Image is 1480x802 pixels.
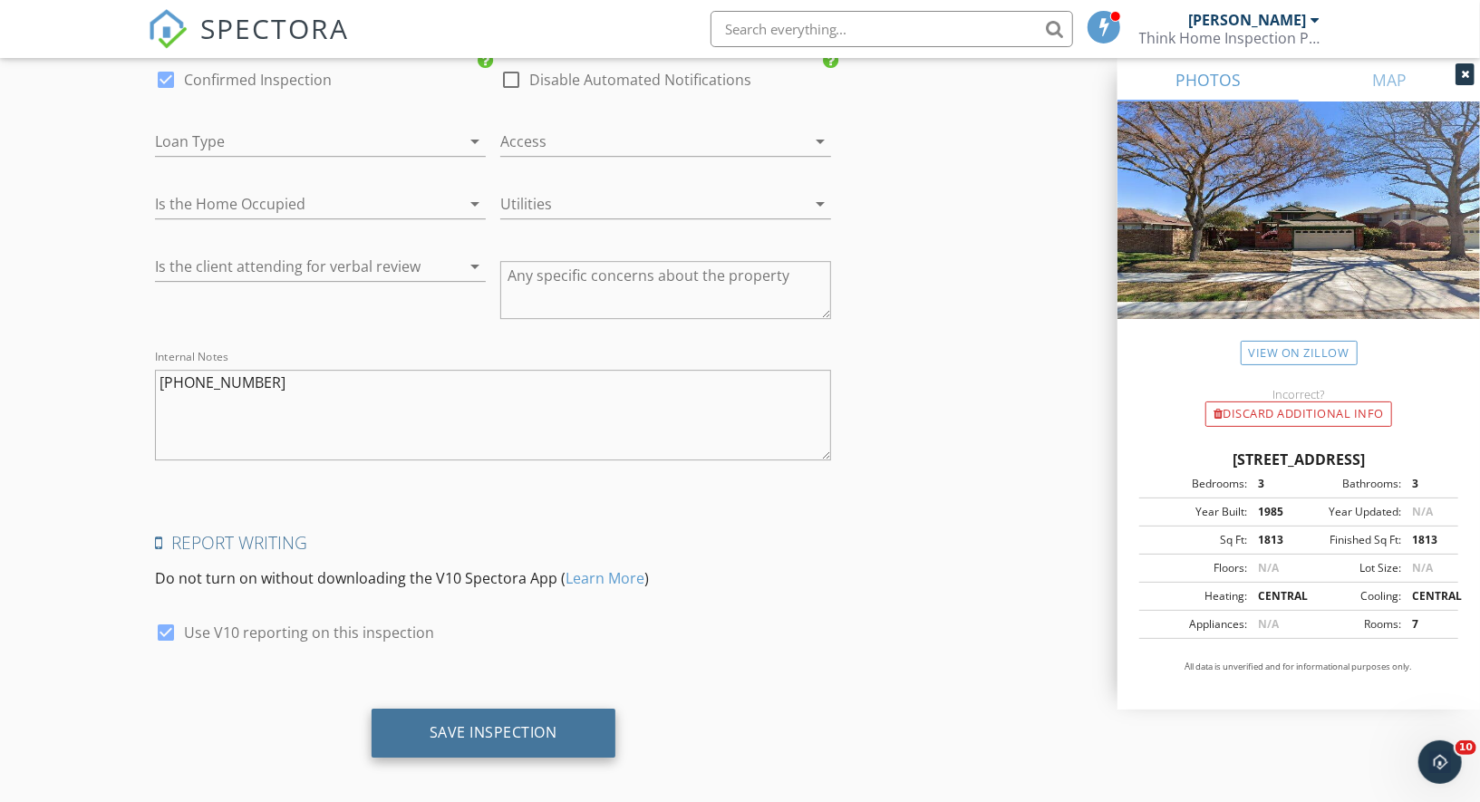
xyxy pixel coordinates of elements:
[1117,101,1480,362] img: streetview
[1299,532,1401,548] div: Finished Sq Ft:
[1189,11,1307,29] div: [PERSON_NAME]
[711,11,1073,47] input: Search everything...
[1145,504,1247,520] div: Year Built:
[1145,560,1247,576] div: Floors:
[1401,588,1453,604] div: CENTRAL
[1401,616,1453,633] div: 7
[1247,504,1299,520] div: 1985
[1401,476,1453,492] div: 3
[1205,401,1392,427] div: Discard Additional info
[464,256,486,277] i: arrow_drop_down
[184,623,434,642] label: Use V10 reporting on this inspection
[1145,532,1247,548] div: Sq Ft:
[464,130,486,152] i: arrow_drop_down
[1456,740,1476,755] span: 10
[155,567,831,589] p: Do not turn on without downloading the V10 Spectora App ( )
[1117,387,1480,401] div: Incorrect?
[1299,476,1401,492] div: Bathrooms:
[1412,504,1433,519] span: N/A
[1247,532,1299,548] div: 1813
[1247,588,1299,604] div: CENTRAL
[1139,661,1458,673] p: All data is unverified and for informational purposes only.
[566,568,644,588] a: Learn More
[1418,740,1462,784] iframe: Intercom live chat
[1247,476,1299,492] div: 3
[155,370,831,460] textarea: Internal Notes
[1145,588,1247,604] div: Heating:
[1412,560,1433,575] span: N/A
[1299,504,1401,520] div: Year Updated:
[809,130,831,152] i: arrow_drop_down
[1258,616,1279,632] span: N/A
[1299,58,1480,101] a: MAP
[184,71,332,89] label: Confirmed Inspection
[1117,58,1299,101] a: PHOTOS
[1145,476,1247,492] div: Bedrooms:
[200,9,349,47] span: SPECTORA
[1299,588,1401,604] div: Cooling:
[148,24,349,63] a: SPECTORA
[1299,560,1401,576] div: Lot Size:
[1139,29,1320,47] div: Think Home Inspection PLLC
[155,531,831,555] h4: Report Writing
[809,193,831,215] i: arrow_drop_down
[464,193,486,215] i: arrow_drop_down
[529,71,751,89] label: Disable Automated Notifications
[1299,616,1401,633] div: Rooms:
[1258,560,1279,575] span: N/A
[1241,341,1358,365] a: View on Zillow
[1145,616,1247,633] div: Appliances:
[430,723,557,741] div: Save Inspection
[1401,532,1453,548] div: 1813
[1139,449,1458,470] div: [STREET_ADDRESS]
[148,9,188,49] img: The Best Home Inspection Software - Spectora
